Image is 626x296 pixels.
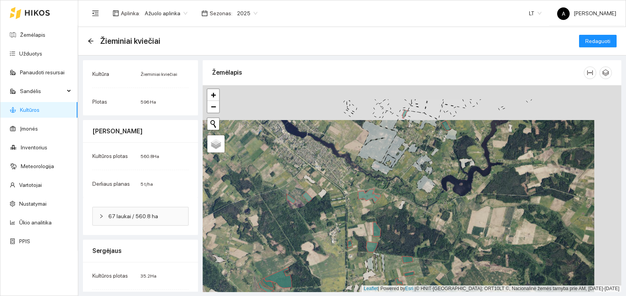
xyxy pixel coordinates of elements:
[405,286,414,291] a: Esri
[207,101,219,113] a: Zoom out
[92,273,128,279] span: Kultūros plotas
[140,99,156,105] span: 596 Ha
[88,5,103,21] button: menu-fold
[584,70,596,76] span: column-width
[19,238,30,244] a: PPIS
[207,135,225,152] a: Layers
[207,118,219,130] button: Initiate a new search
[20,126,38,132] a: Įmonės
[19,201,47,207] a: Nustatymai
[557,10,616,16] span: [PERSON_NAME]
[92,10,99,17] span: menu-fold
[92,99,107,105] span: Plotas
[99,214,104,219] span: right
[100,35,160,47] span: Žieminiai kviečiai
[140,154,159,159] span: 560.8 Ha
[562,7,565,20] span: A
[140,273,156,279] span: 35.2 Ha
[579,35,617,47] button: Redaguoti
[140,72,177,77] span: Žieminiai kviečiai
[237,7,257,19] span: 2025
[211,90,216,100] span: +
[92,181,130,187] span: Derliaus planas
[20,69,65,75] a: Panaudoti resursai
[584,66,596,79] button: column-width
[201,10,208,16] span: calendar
[364,286,378,291] a: Leaflet
[19,50,42,57] a: Užduotys
[92,120,189,142] div: [PERSON_NAME]
[20,83,65,99] span: Sandėlis
[21,163,54,169] a: Meteorologija
[20,107,40,113] a: Kultūros
[108,212,182,221] span: 67 laukai / 560.8 ha
[92,153,128,159] span: Kultūros plotas
[210,9,232,18] span: Sezonas :
[211,102,216,111] span: −
[212,61,584,84] div: Žemėlapis
[121,9,140,18] span: Aplinka :
[88,38,94,45] div: Atgal
[207,89,219,101] a: Zoom in
[21,144,47,151] a: Inventorius
[92,240,189,262] div: Sergėjaus
[19,182,42,188] a: Vartotojai
[585,37,610,45] span: Redaguoti
[93,207,188,225] div: 67 laukai / 560.8 ha
[145,7,187,19] span: Ažuolo aplinka
[362,285,621,292] div: | Powered by © HNIT-[GEOGRAPHIC_DATA]; ORT10LT ©, Nacionalinė žemės tarnyba prie AM, [DATE]-[DATE]
[415,286,416,291] span: |
[140,181,153,187] span: 5 t/ha
[529,7,541,19] span: LT
[19,219,52,226] a: Ūkio analitika
[113,10,119,16] span: layout
[92,71,109,77] span: Kultūra
[88,38,94,44] span: arrow-left
[20,32,45,38] a: Žemėlapis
